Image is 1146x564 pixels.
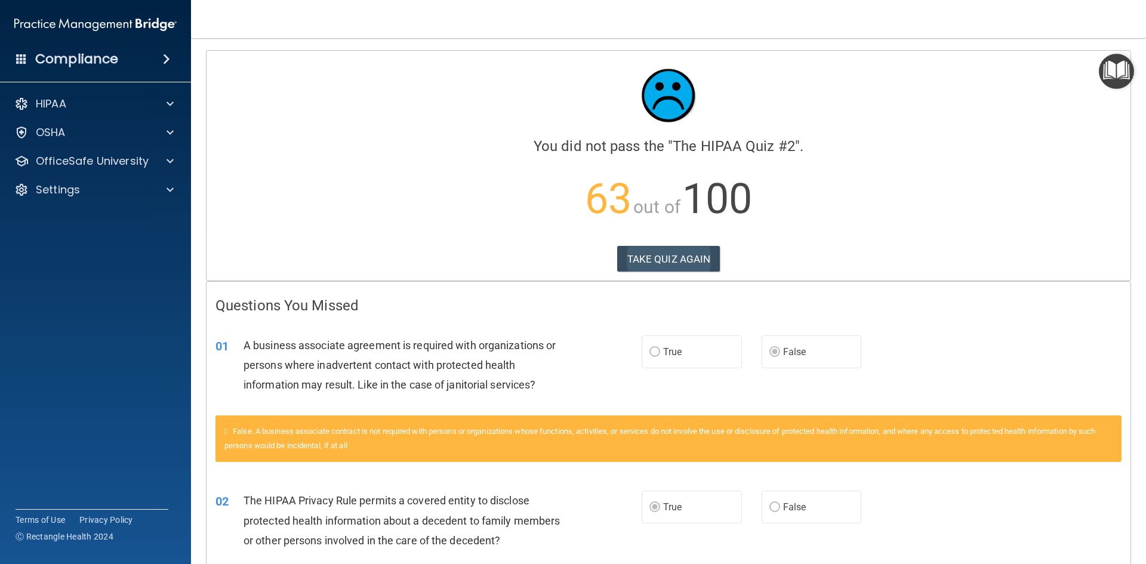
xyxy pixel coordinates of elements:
[783,346,806,357] span: False
[14,154,174,168] a: OfficeSafe University
[663,346,682,357] span: True
[585,174,631,223] span: 63
[215,138,1122,154] h4: You did not pass the " ".
[14,97,174,111] a: HIPAA
[215,494,229,508] span: 02
[769,503,780,512] input: False
[36,183,80,197] p: Settings
[633,60,704,131] img: sad_face.ecc698e2.jpg
[663,501,682,513] span: True
[36,125,66,140] p: OSHA
[649,348,660,357] input: True
[783,501,806,513] span: False
[244,339,556,391] span: A business associate agreement is required with organizations or persons where inadvertent contac...
[244,494,560,546] span: The HIPAA Privacy Rule permits a covered entity to disclose protected health information about a ...
[14,125,174,140] a: OSHA
[36,97,66,111] p: HIPAA
[215,339,229,353] span: 01
[633,196,680,217] span: out of
[79,514,133,526] a: Privacy Policy
[224,427,1096,450] span: False. A business associate contract is not required with persons or organizations whose function...
[769,348,780,357] input: False
[14,183,174,197] a: Settings
[14,13,177,36] img: PMB logo
[617,246,720,272] button: TAKE QUIZ AGAIN
[682,174,752,223] span: 100
[1099,54,1134,89] button: Open Resource Center
[649,503,660,512] input: True
[16,514,65,526] a: Terms of Use
[35,51,118,67] h4: Compliance
[36,154,149,168] p: OfficeSafe University
[673,138,795,155] span: The HIPAA Quiz #2
[215,298,1122,313] h4: Questions You Missed
[16,531,113,543] span: Ⓒ Rectangle Health 2024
